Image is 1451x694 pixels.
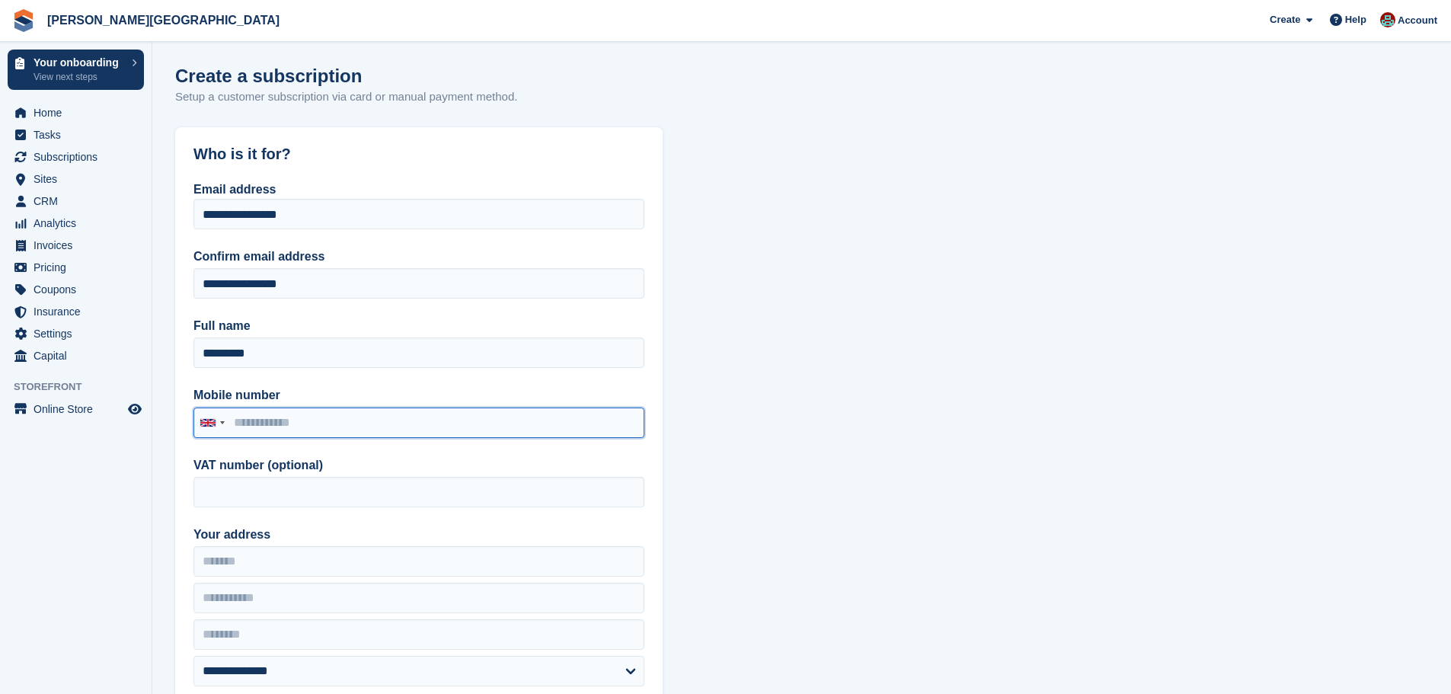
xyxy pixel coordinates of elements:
[8,301,144,322] a: menu
[8,102,144,123] a: menu
[193,248,644,266] label: Confirm email address
[1345,12,1366,27] span: Help
[1398,13,1437,28] span: Account
[1270,12,1300,27] span: Create
[193,183,276,196] label: Email address
[34,146,125,168] span: Subscriptions
[34,301,125,322] span: Insurance
[175,66,362,86] h1: Create a subscription
[1380,12,1395,27] img: Will Dougan
[34,235,125,256] span: Invoices
[34,213,125,234] span: Analytics
[126,400,144,418] a: Preview store
[14,379,152,395] span: Storefront
[8,398,144,420] a: menu
[8,235,144,256] a: menu
[8,345,144,366] a: menu
[194,408,229,437] div: United Kingdom: +44
[175,88,517,106] p: Setup a customer subscription via card or manual payment method.
[34,323,125,344] span: Settings
[34,168,125,190] span: Sites
[34,190,125,212] span: CRM
[8,124,144,146] a: menu
[34,345,125,366] span: Capital
[8,50,144,90] a: Your onboarding View next steps
[8,146,144,168] a: menu
[193,386,644,405] label: Mobile number
[8,257,144,278] a: menu
[34,124,125,146] span: Tasks
[8,190,144,212] a: menu
[193,317,644,335] label: Full name
[41,8,286,33] a: [PERSON_NAME][GEOGRAPHIC_DATA]
[8,279,144,300] a: menu
[34,257,125,278] span: Pricing
[8,168,144,190] a: menu
[34,279,125,300] span: Coupons
[34,70,124,84] p: View next steps
[8,323,144,344] a: menu
[12,9,35,32] img: stora-icon-8386f47178a22dfd0bd8f6a31ec36ba5ce8667c1dd55bd0f319d3a0aa187defe.svg
[34,102,125,123] span: Home
[34,398,125,420] span: Online Store
[193,526,644,544] label: Your address
[193,146,644,163] h2: Who is it for?
[193,456,644,475] label: VAT number (optional)
[34,57,124,68] p: Your onboarding
[8,213,144,234] a: menu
